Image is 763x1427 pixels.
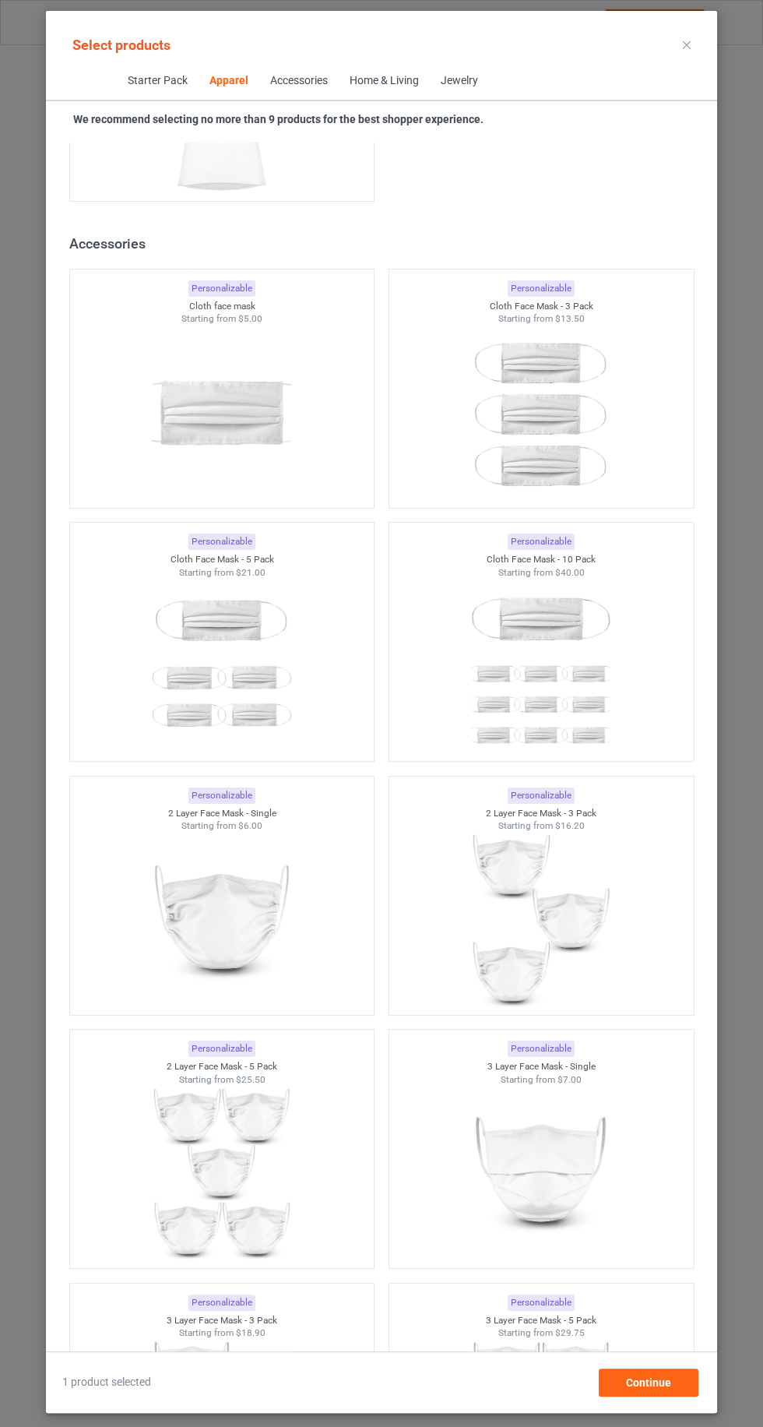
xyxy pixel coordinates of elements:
[152,326,291,500] img: regular.jpg
[238,820,262,831] span: $6.00
[626,1376,671,1389] span: Continue
[389,807,694,820] div: 2 Layer Face Mask - 3 Pack
[389,819,694,833] div: Starting from
[389,1327,694,1340] div: Starting from
[70,553,374,566] div: Cloth Face Mask - 5 Pack
[389,300,694,313] div: Cloth Face Mask - 3 Pack
[389,1060,694,1073] div: 3 Layer Face Mask - Single
[73,113,483,125] strong: We recommend selecting no more than 9 products for the best shopper experience.
[70,819,374,833] div: Starting from
[70,566,374,580] div: Starting from
[471,1086,610,1260] img: regular.jpg
[70,312,374,326] div: Starting from
[70,807,374,820] div: 2 Layer Face Mask - Single
[440,73,477,89] div: Jewelry
[389,553,694,566] div: Cloth Face Mask - 10 Pack
[62,1375,151,1390] span: 1 product selected
[508,534,575,550] div: Personalizable
[209,73,248,89] div: Apparel
[188,787,255,804] div: Personalizable
[152,833,291,1007] img: regular.jpg
[389,1314,694,1327] div: 3 Layer Face Mask - 5 Pack
[389,1073,694,1087] div: Starting from
[471,579,610,753] img: regular.jpg
[70,300,374,313] div: Cloth face mask
[188,1295,255,1311] div: Personalizable
[116,62,198,100] span: Starter Pack
[555,1327,585,1338] span: $29.75
[70,1073,374,1087] div: Starting from
[69,234,701,252] div: Accessories
[471,833,610,1007] img: regular.jpg
[235,1327,265,1338] span: $18.90
[508,280,575,297] div: Personalizable
[389,566,694,580] div: Starting from
[557,1074,582,1085] span: $7.00
[269,73,327,89] div: Accessories
[599,1369,698,1397] div: Continue
[389,312,694,326] div: Starting from
[555,313,585,324] span: $13.50
[70,1060,374,1073] div: 2 Layer Face Mask - 5 Pack
[349,73,418,89] div: Home & Living
[235,1074,265,1085] span: $25.50
[152,579,291,753] img: regular.jpg
[70,1327,374,1340] div: Starting from
[152,1086,291,1260] img: regular.jpg
[70,1314,374,1327] div: 3 Layer Face Mask - 3 Pack
[188,534,255,550] div: Personalizable
[508,1041,575,1057] div: Personalizable
[555,567,585,578] span: $40.00
[72,37,171,53] span: Select products
[235,567,265,578] span: $21.00
[508,787,575,804] div: Personalizable
[508,1295,575,1311] div: Personalizable
[555,820,585,831] span: $16.20
[471,326,610,500] img: regular.jpg
[188,280,255,297] div: Personalizable
[238,313,262,324] span: $5.00
[188,1041,255,1057] div: Personalizable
